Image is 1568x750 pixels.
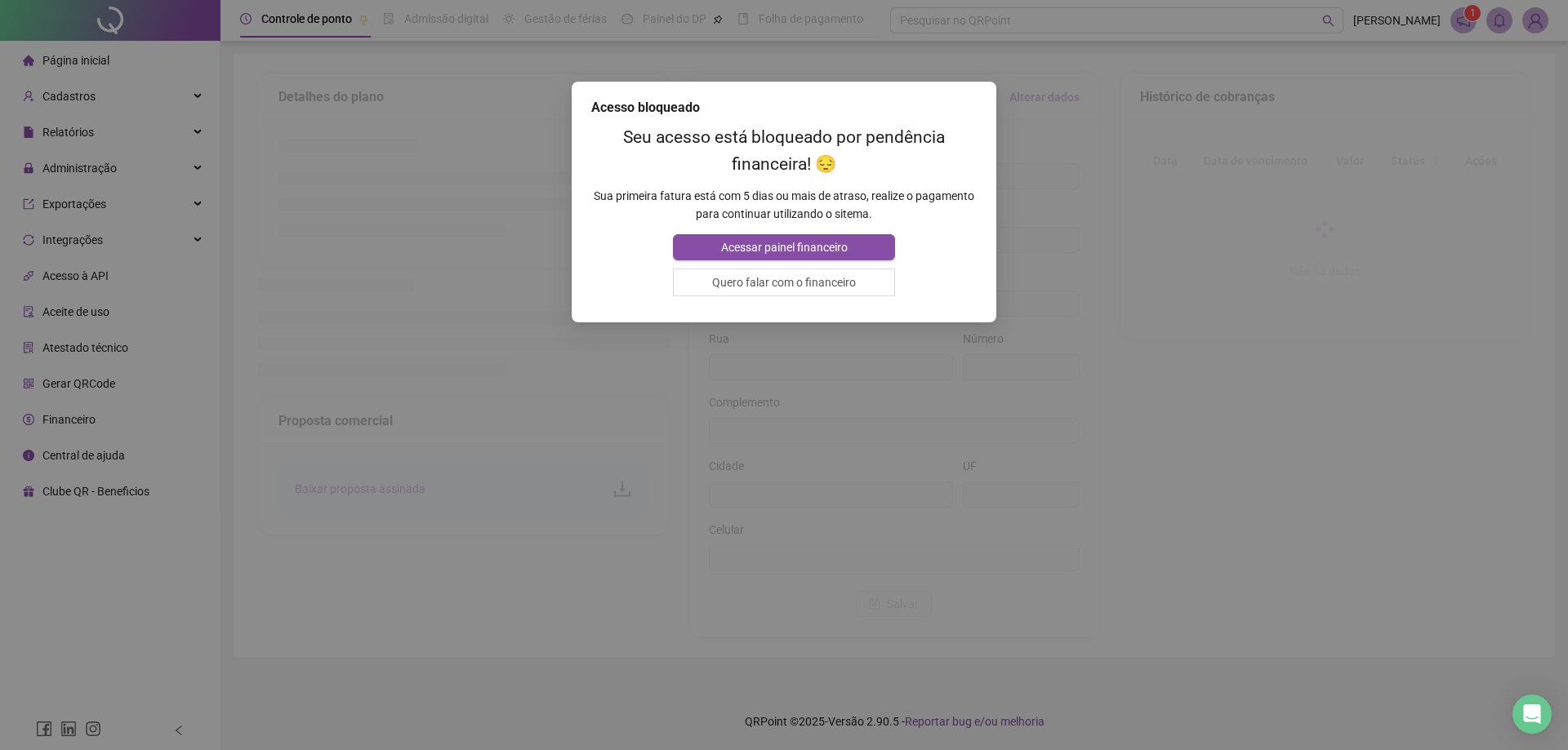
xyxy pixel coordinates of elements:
button: Quero falar com o financeiro [673,268,894,296]
div: Acesso bloqueado [591,98,977,118]
h2: Seu acesso está bloqueado por pendência financeira! 😔 [591,124,977,178]
div: Open Intercom Messenger [1512,695,1552,734]
p: Sua primeira fatura está com 5 dias ou mais de atraso, realize o pagamento para continuar utiliza... [591,187,977,223]
button: Acessar painel financeiro [673,234,894,260]
span: Acessar painel financeiro [721,238,848,256]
